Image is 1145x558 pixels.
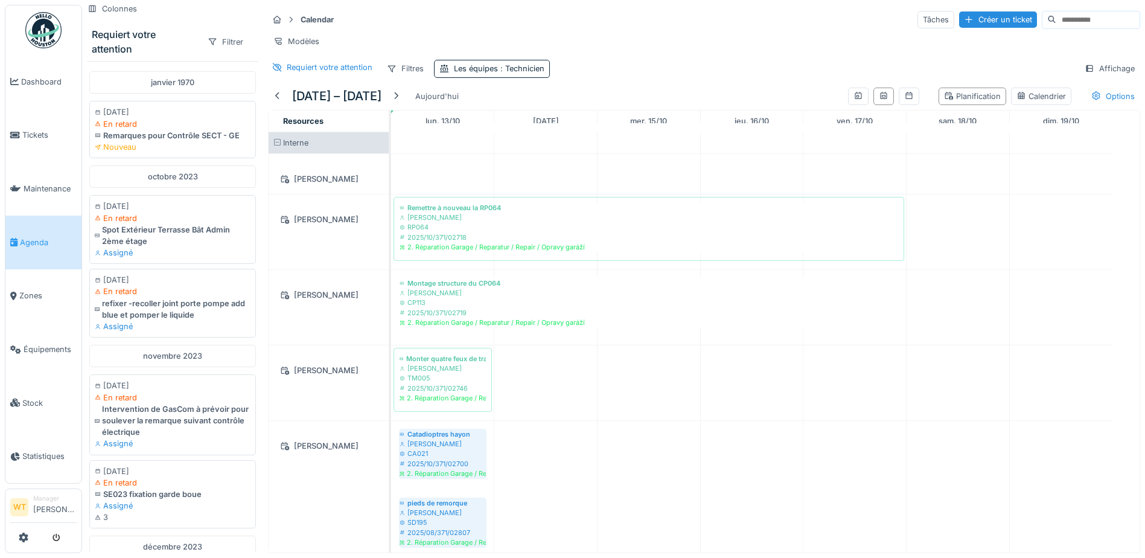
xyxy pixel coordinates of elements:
div: 2025/10/371/02746 [400,383,486,393]
div: Remarques pour Contrôle SECT - GE [95,130,250,141]
div: Affichage [1079,60,1140,77]
div: [PERSON_NAME] [276,287,381,303]
a: Agenda [5,216,81,269]
div: Les équipes [454,63,544,74]
a: 19 octobre 2025 [1040,113,1082,129]
div: 2. Réparation Garage / Reparatur / Repair / Opravy garáží [400,318,898,327]
span: Stock [22,397,77,409]
div: Options [1086,88,1140,105]
li: WT [10,498,28,516]
div: 2. Réparation Garage / Reparatur / Repair / Opravy garáží [400,393,486,403]
a: Dashboard [5,55,81,109]
div: SE023 fixation garde boue [95,489,250,500]
div: Créer un ticket [959,11,1037,28]
span: : Technicien [498,64,544,73]
div: Assigné [95,438,250,449]
div: Nouveau [95,141,250,153]
div: En retard [95,477,250,489]
div: Remettre à nouveau la RP064 [400,203,898,213]
div: CP113 [400,298,898,307]
span: Équipements [24,344,77,355]
li: [PERSON_NAME] [33,494,77,520]
div: Modèles [268,33,325,50]
div: Requiert votre attention [92,27,197,56]
div: [PERSON_NAME] [400,213,898,222]
div: [PERSON_NAME] [400,508,486,518]
span: Statistiques [22,451,77,462]
span: Dashboard [21,76,77,88]
div: 2025/10/371/02700 [400,459,486,469]
div: janvier 1970 [89,71,256,94]
div: En retard [95,118,250,130]
div: [PERSON_NAME] [276,172,381,187]
div: Aujourd'hui [410,88,464,104]
div: 2025/10/371/02718 [400,232,898,242]
div: décembre 2023 [89,536,256,558]
span: Agenda [20,237,77,248]
span: Resources [283,117,324,126]
div: [DATE] [95,106,250,118]
div: [DATE] [95,274,250,286]
img: Badge_color-CXgf-gQk.svg [25,12,62,48]
span: Maintenance [24,183,77,194]
div: Monter quatre feux de travail [400,354,486,364]
div: [DATE] [95,380,250,391]
div: En retard [95,286,250,297]
div: 2. Réparation Garage / Reparatur / Repair / Opravy garáží [400,537,486,547]
div: refixer -recoller joint porte pompe add blue et pomper le liquide [95,298,250,321]
div: En retard [95,392,250,403]
a: Stock [5,376,81,430]
div: Filtrer [202,33,249,51]
div: [DATE] [95,200,250,212]
div: [PERSON_NAME] [400,364,486,373]
div: 3 [95,512,250,523]
div: Calendrier [1016,91,1066,102]
div: Catadioptres hayon [400,429,486,439]
span: Zones [19,290,77,301]
a: Statistiques [5,430,81,484]
div: Assigné [95,321,250,332]
div: Montage structure du CP064 [400,278,898,288]
a: 15 octobre 2025 [627,113,670,129]
div: Manager [33,494,77,503]
a: Maintenance [5,162,81,216]
strong: Calendar [296,14,339,25]
div: En retard [95,213,250,224]
div: 2025/08/371/02807 [400,528,486,537]
div: Intervention de GasCom à prévoir pour soulever la remarque suivant contrôle électrique [95,403,250,438]
div: Requiert votre attention [287,62,372,73]
a: Zones [5,269,81,323]
div: CA021 [400,449,486,458]
div: Spot Extérieur Terrasse Bât Admin 2ème étage [95,224,250,247]
a: 18 octobre 2025 [936,113,980,129]
div: SD195 [400,518,486,527]
div: Assigné [95,247,250,258]
div: [PERSON_NAME] [400,439,486,449]
div: novembre 2023 [89,345,256,367]
div: Tâches [917,11,954,28]
div: 2025/10/371/02719 [400,308,898,318]
div: 2. Réparation Garage / Reparatur / Repair / Opravy garáží [400,242,898,252]
a: 16 octobre 2025 [732,113,772,129]
div: [PERSON_NAME] [400,288,898,298]
div: 2. Réparation Garage / Reparatur / Repair / Opravy garáží [400,469,486,478]
div: [PERSON_NAME] [276,363,381,378]
div: [PERSON_NAME] [276,438,381,454]
div: Planification [944,91,1001,102]
a: 13 octobre 2025 [423,113,463,129]
div: [DATE] [95,466,250,477]
a: WT Manager[PERSON_NAME] [10,494,77,523]
div: RP064 [400,222,898,232]
div: Filtres [381,60,429,77]
a: 17 octobre 2025 [834,113,876,129]
a: 14 octobre 2025 [530,113,562,129]
a: Tickets [5,109,81,162]
div: TM005 [400,373,486,383]
div: [PERSON_NAME] [276,212,381,227]
span: Interne [283,138,308,147]
div: octobre 2023 [89,165,256,188]
div: Assigné [95,500,250,512]
div: pieds de remorque [400,498,486,508]
h5: [DATE] – [DATE] [292,89,381,103]
span: Tickets [22,129,77,141]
